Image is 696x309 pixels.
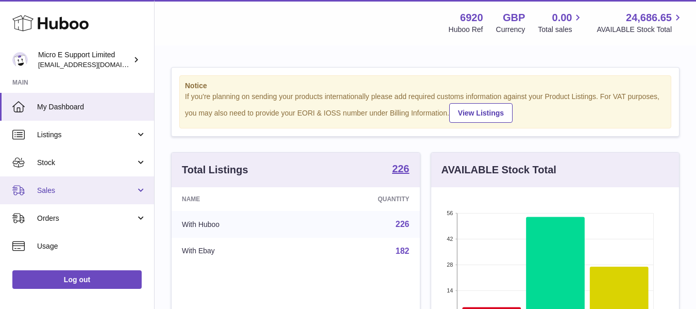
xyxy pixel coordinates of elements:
[12,52,28,68] img: contact@micropcsupport.com
[302,187,420,211] th: Quantity
[447,262,453,268] text: 28
[185,81,666,91] strong: Notice
[38,50,131,70] div: Micro E Support Limited
[37,102,146,112] span: My Dashboard
[496,25,525,35] div: Currency
[37,214,135,223] span: Orders
[172,187,302,211] th: Name
[37,158,135,168] span: Stock
[538,25,584,35] span: Total sales
[597,25,684,35] span: AVAILABLE Stock Total
[182,163,248,177] h3: Total Listings
[552,11,572,25] span: 0.00
[185,92,666,123] div: If you're planning on sending your products internationally please add required customs informati...
[172,238,302,265] td: With Ebay
[392,164,409,174] strong: 226
[37,186,135,196] span: Sales
[538,11,584,35] a: 0.00 Total sales
[449,25,483,35] div: Huboo Ref
[396,247,410,255] a: 182
[396,220,410,229] a: 226
[442,163,556,177] h3: AVAILABLE Stock Total
[503,11,525,25] strong: GBP
[447,287,453,294] text: 14
[172,211,302,238] td: With Huboo
[447,236,453,242] text: 42
[392,164,409,176] a: 226
[460,11,483,25] strong: 6920
[447,210,453,216] text: 56
[12,270,142,289] a: Log out
[449,103,513,123] a: View Listings
[37,241,146,251] span: Usage
[597,11,684,35] a: 24,686.65 AVAILABLE Stock Total
[37,130,135,140] span: Listings
[626,11,672,25] span: 24,686.65
[38,60,151,69] span: [EMAIL_ADDRESS][DOMAIN_NAME]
